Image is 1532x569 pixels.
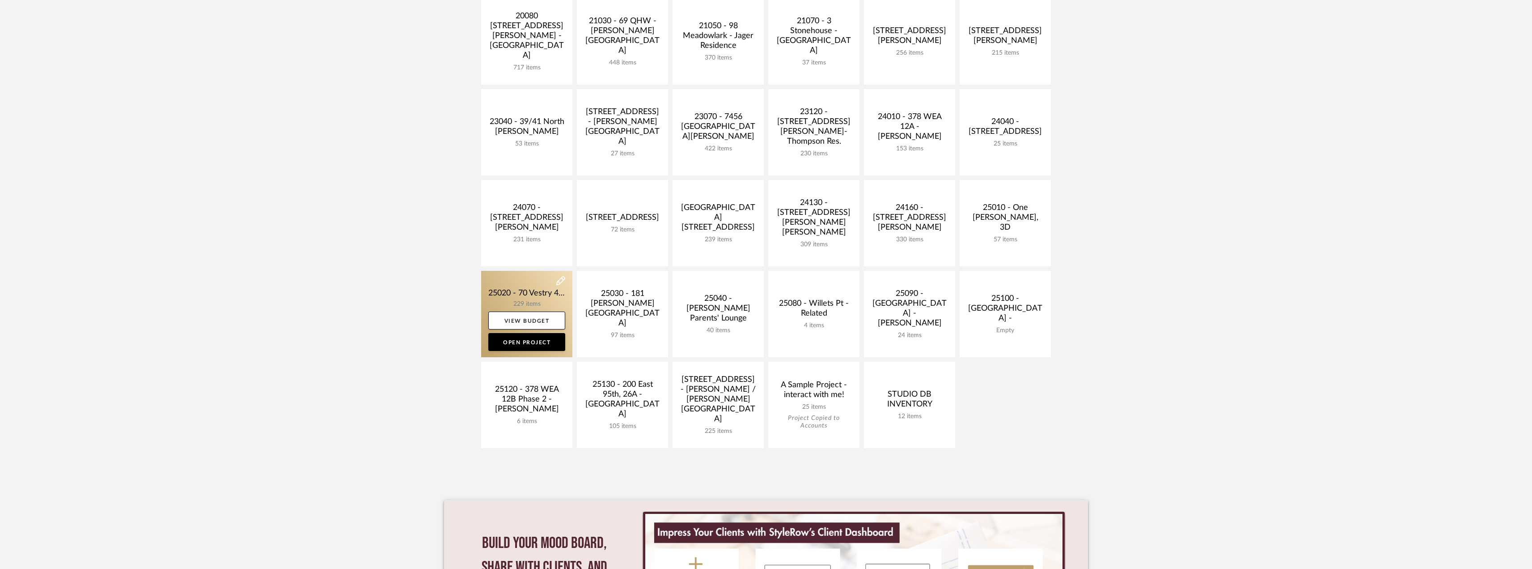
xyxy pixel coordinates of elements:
div: 25 items [775,403,852,411]
div: 24040 - [STREET_ADDRESS] [967,117,1044,140]
div: 21070 - 3 Stonehouse - [GEOGRAPHIC_DATA] [775,16,852,59]
div: [GEOGRAPHIC_DATA][STREET_ADDRESS] [680,203,757,236]
div: 25120 - 378 WEA 12B Phase 2 - [PERSON_NAME] [488,385,565,418]
div: 330 items [871,236,948,244]
div: 25 items [967,140,1044,148]
div: [STREET_ADDRESS] - [PERSON_NAME] / [PERSON_NAME][GEOGRAPHIC_DATA] [680,375,757,428]
div: 231 items [488,236,565,244]
div: [STREET_ADDRESS][PERSON_NAME] [871,26,948,49]
div: 24070 - [STREET_ADDRESS][PERSON_NAME] [488,203,565,236]
div: 24130 - [STREET_ADDRESS][PERSON_NAME][PERSON_NAME] [775,198,852,241]
div: 25130 - 200 East 95th, 26A - [GEOGRAPHIC_DATA] [584,380,661,423]
div: 97 items [584,332,661,339]
div: 53 items [488,140,565,148]
div: 25030 - 181 [PERSON_NAME][GEOGRAPHIC_DATA] [584,289,661,332]
div: 215 items [967,49,1044,57]
div: A Sample Project - interact with me! [775,380,852,403]
div: 448 items [584,59,661,67]
div: [STREET_ADDRESS] [584,213,661,226]
a: Open Project [488,333,565,351]
div: 6 items [488,418,565,425]
div: 4 items [775,322,852,329]
div: 25010 - One [PERSON_NAME], 3D [967,203,1044,236]
div: 37 items [775,59,852,67]
div: 105 items [584,423,661,430]
div: 239 items [680,236,757,244]
div: Project Copied to Accounts [775,415,852,430]
div: 40 items [680,327,757,334]
div: 230 items [775,150,852,158]
div: STUDIO DB INVENTORY [871,389,948,413]
div: 57 items [967,236,1044,244]
div: 25040 - [PERSON_NAME] Parents' Lounge [680,294,757,327]
div: 23070 - 7456 [GEOGRAPHIC_DATA][PERSON_NAME] [680,112,757,145]
a: View Budget [488,312,565,329]
div: 717 items [488,64,565,72]
div: 25100 - [GEOGRAPHIC_DATA] - [967,294,1044,327]
div: [STREET_ADDRESS] - [PERSON_NAME][GEOGRAPHIC_DATA] [584,107,661,150]
div: 25080 - Willets Pt - Related [775,299,852,322]
div: 24010 - 378 WEA 12A - [PERSON_NAME] [871,112,948,145]
div: 72 items [584,226,661,234]
div: 25090 - [GEOGRAPHIC_DATA] - [PERSON_NAME] [871,289,948,332]
div: Empty [967,327,1044,334]
div: 24160 - [STREET_ADDRESS][PERSON_NAME] [871,203,948,236]
div: 23120 - [STREET_ADDRESS][PERSON_NAME]-Thompson Res. [775,107,852,150]
div: 21030 - 69 QHW - [PERSON_NAME][GEOGRAPHIC_DATA] [584,16,661,59]
div: 27 items [584,150,661,158]
div: 21050 - 98 Meadowlark - Jager Residence [680,21,757,54]
div: [STREET_ADDRESS][PERSON_NAME] [967,26,1044,49]
div: 225 items [680,428,757,435]
div: 12 items [871,413,948,420]
div: 20080 [STREET_ADDRESS][PERSON_NAME] - [GEOGRAPHIC_DATA] [488,11,565,64]
div: 24 items [871,332,948,339]
div: 23040 - 39/41 North [PERSON_NAME] [488,117,565,140]
div: 153 items [871,145,948,153]
div: 309 items [775,241,852,248]
div: 422 items [680,145,757,153]
div: 256 items [871,49,948,57]
div: 370 items [680,54,757,62]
